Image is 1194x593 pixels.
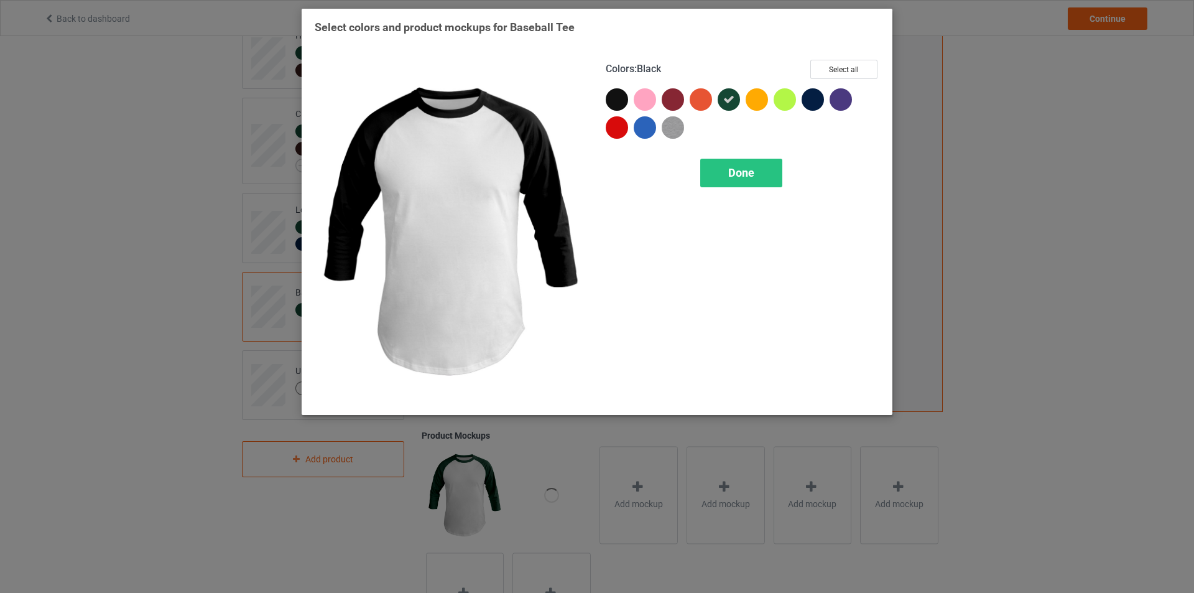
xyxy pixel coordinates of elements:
img: regular.jpg [315,60,588,402]
span: Select colors and product mockups for Baseball Tee [315,21,575,34]
h4: : [606,63,661,76]
span: Colors [606,63,634,75]
button: Select all [810,60,877,79]
img: heather_texture.png [662,116,684,139]
span: Black [637,63,661,75]
span: Done [728,166,754,179]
